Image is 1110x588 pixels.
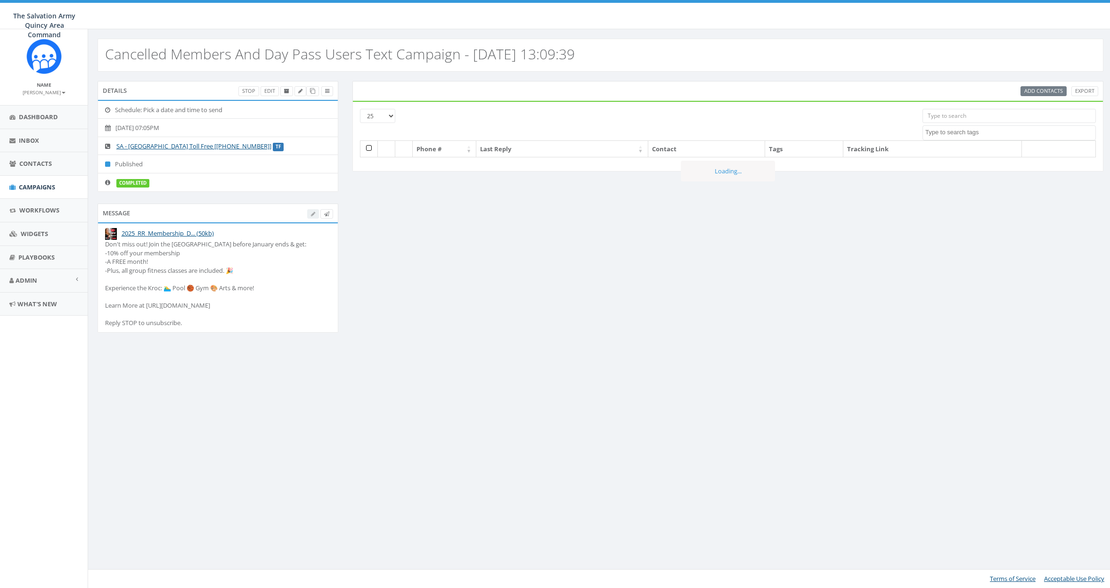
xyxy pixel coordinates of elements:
span: What's New [17,300,57,308]
li: Schedule: Pick a date and time to send [98,101,338,119]
small: Name [37,82,51,88]
span: Edit Campaign Title [298,87,302,94]
a: Terms of Service [990,574,1036,583]
i: Schedule: Pick a date and time to send [105,107,115,113]
small: [PERSON_NAME] [23,89,65,96]
span: Clone Campaign [310,87,315,94]
span: Campaigns [19,183,55,191]
a: 2025_RR_Membership_D... (50kb) [122,229,214,237]
th: Last Reply [476,141,648,157]
label: completed [116,179,149,188]
a: [PERSON_NAME] [23,88,65,96]
a: Edit [261,86,279,96]
li: Published [98,155,338,173]
img: Rally_Corp_Icon_1.png [26,39,62,74]
span: Workflows [19,206,59,214]
span: Playbooks [18,253,55,261]
span: View Campaign Delivery Statistics [325,87,329,94]
span: Admin [16,276,37,285]
a: Export [1071,86,1098,96]
a: Acceptable Use Policy [1044,574,1104,583]
span: Contacts [19,159,52,168]
a: Stop [238,86,259,96]
span: Widgets [21,229,48,238]
div: Don't miss out! Join the [GEOGRAPHIC_DATA] before January ends & get: -10% off your membership -A... [105,240,331,327]
th: Tracking Link [843,141,1022,157]
th: Tags [765,141,843,157]
a: SA - [GEOGRAPHIC_DATA] Toll Free [[PHONE_NUMBER]] [116,142,271,150]
div: Details [98,81,338,100]
i: Published [105,161,115,167]
textarea: Search [925,128,1095,137]
span: Inbox [19,136,39,145]
label: TF [273,143,284,151]
span: The Salvation Army Quincy Area Command [13,11,75,39]
div: Loading... [681,161,775,182]
th: Phone # [413,141,476,157]
li: [DATE] 07:05PM [98,118,338,137]
input: Type to search [922,109,1096,123]
th: Contact [648,141,766,157]
h2: Cancelled Members And Day Pass Users Text Campaign - [DATE] 13:09:39 [105,46,575,62]
div: Message [98,204,338,222]
span: Dashboard [19,113,58,121]
span: Send Test Message [324,210,329,217]
span: Archive Campaign [284,87,289,94]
